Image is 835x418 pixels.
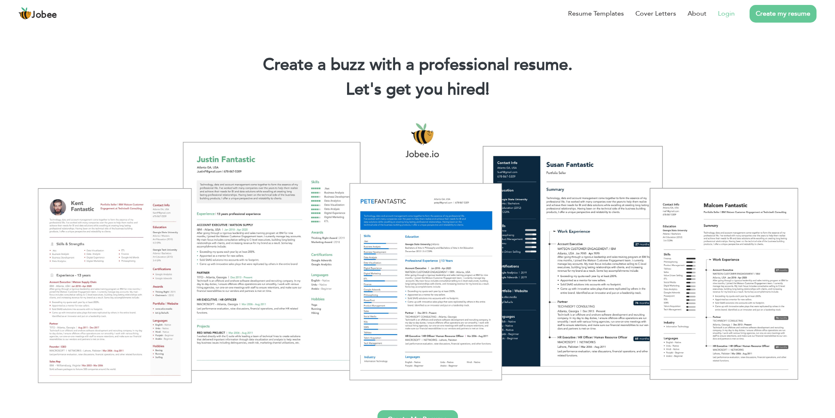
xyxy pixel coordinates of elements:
[485,78,489,101] span: |
[718,9,735,18] a: Login
[18,7,32,20] img: jobee.io
[386,78,490,101] span: get you hired!
[688,9,706,18] a: About
[12,79,823,100] h2: Let's
[635,9,676,18] a: Cover Letters
[568,9,624,18] a: Resume Templates
[750,5,817,23] a: Create my resume
[12,54,823,76] h1: Create a buzz with a professional resume.
[32,11,57,20] span: Jobee
[18,7,57,20] a: Jobee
